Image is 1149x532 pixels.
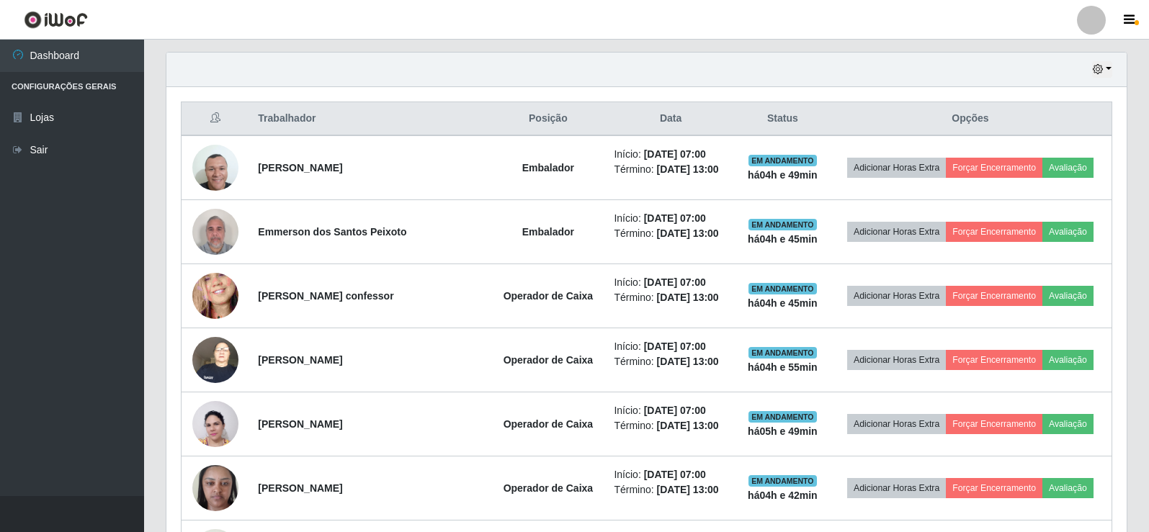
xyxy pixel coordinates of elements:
[946,286,1042,306] button: Forçar Encerramento
[946,222,1042,242] button: Forçar Encerramento
[748,155,817,166] span: EM ANDAMENTO
[614,226,727,241] li: Término:
[192,246,238,346] img: 1650948199907.jpeg
[657,227,719,239] time: [DATE] 13:00
[614,339,727,354] li: Início:
[614,403,727,418] li: Início:
[644,405,706,416] time: [DATE] 07:00
[748,361,818,373] strong: há 04 h e 55 min
[258,162,342,173] strong: [PERSON_NAME]
[258,226,406,238] strong: Emmerson dos Santos Peixoto
[748,425,818,437] strong: há 05 h e 49 min
[258,482,342,494] strong: [PERSON_NAME]
[644,469,706,480] time: [DATE] 07:00
[1042,286,1094,306] button: Avaliação
[1042,158,1094,178] button: Avaliação
[644,341,706,352] time: [DATE] 07:00
[192,145,238,191] img: 1736167370317.jpeg
[192,201,238,262] img: 1757599505842.jpeg
[249,102,491,136] th: Trabalhador
[1042,414,1094,434] button: Avaliação
[748,411,817,423] span: EM ANDAMENTO
[614,211,727,226] li: Início:
[614,162,727,177] li: Término:
[192,329,238,390] img: 1723623614898.jpeg
[504,290,594,302] strong: Operador de Caixa
[644,148,706,160] time: [DATE] 07:00
[847,414,946,434] button: Adicionar Horas Extra
[614,467,727,482] li: Início:
[946,158,1042,178] button: Forçar Encerramento
[605,102,736,136] th: Data
[522,162,574,173] strong: Embalador
[748,490,818,501] strong: há 04 h e 42 min
[657,292,719,303] time: [DATE] 13:00
[504,354,594,366] strong: Operador de Caixa
[748,297,818,309] strong: há 04 h e 45 min
[522,226,574,238] strong: Embalador
[847,286,946,306] button: Adicionar Horas Extra
[1042,478,1094,498] button: Avaliação
[657,420,719,431] time: [DATE] 13:00
[644,276,706,288] time: [DATE] 07:00
[657,163,719,175] time: [DATE] 13:00
[847,350,946,370] button: Adicionar Horas Extra
[24,11,88,29] img: CoreUI Logo
[258,418,342,430] strong: [PERSON_NAME]
[748,219,817,230] span: EM ANDAMENTO
[504,482,594,494] strong: Operador de Caixa
[491,102,605,136] th: Posição
[614,147,727,162] li: Início:
[946,414,1042,434] button: Forçar Encerramento
[736,102,829,136] th: Status
[946,350,1042,370] button: Forçar Encerramento
[847,222,946,242] button: Adicionar Horas Extra
[1042,350,1094,370] button: Avaliação
[614,290,727,305] li: Término:
[748,233,818,245] strong: há 04 h e 45 min
[829,102,1112,136] th: Opções
[657,356,719,367] time: [DATE] 13:00
[1042,222,1094,242] button: Avaliação
[258,290,393,302] strong: [PERSON_NAME] confessor
[258,354,342,366] strong: [PERSON_NAME]
[644,212,706,224] time: [DATE] 07:00
[847,478,946,498] button: Adicionar Horas Extra
[748,283,817,294] span: EM ANDAMENTO
[614,418,727,433] li: Término:
[748,347,817,359] span: EM ANDAMENTO
[614,354,727,369] li: Término:
[192,393,238,455] img: 1733236843122.jpeg
[192,457,238,518] img: 1734430327738.jpeg
[946,478,1042,498] button: Forçar Encerramento
[657,484,719,495] time: [DATE] 13:00
[614,275,727,290] li: Início:
[847,158,946,178] button: Adicionar Horas Extra
[614,482,727,497] li: Término:
[748,169,818,181] strong: há 04 h e 49 min
[504,418,594,430] strong: Operador de Caixa
[748,475,817,487] span: EM ANDAMENTO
